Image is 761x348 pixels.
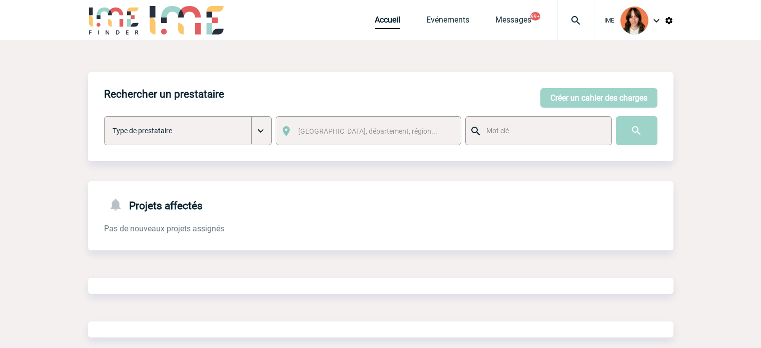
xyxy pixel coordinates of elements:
img: notifications-24-px-g.png [108,197,129,212]
input: Mot clé [484,124,602,137]
input: Submit [616,116,657,145]
a: Accueil [375,15,400,29]
button: 99+ [530,12,540,21]
span: [GEOGRAPHIC_DATA], département, région... [298,127,437,135]
img: 94396-2.png [620,7,648,35]
span: Pas de nouveaux projets assignés [104,224,224,233]
span: IME [604,17,614,24]
h4: Rechercher un prestataire [104,88,224,100]
h4: Projets affectés [104,197,203,212]
a: Messages [495,15,531,29]
img: IME-Finder [88,6,140,35]
a: Evénements [426,15,469,29]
